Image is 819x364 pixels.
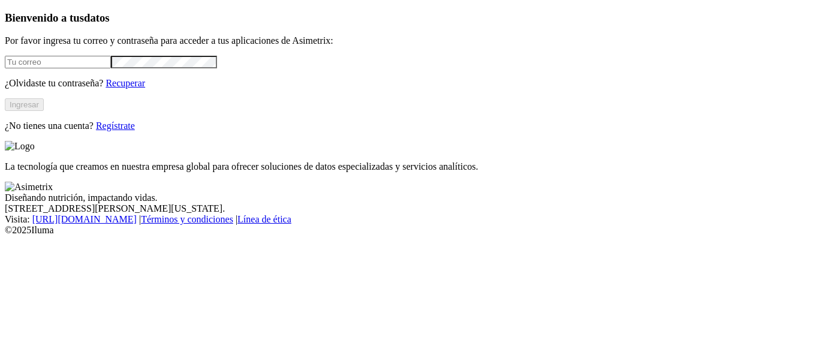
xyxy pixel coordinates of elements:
a: Recuperar [106,78,145,88]
div: Visita : | | [5,214,814,225]
p: ¿Olvidaste tu contraseña? [5,78,814,89]
a: Términos y condiciones [141,214,233,224]
p: Por favor ingresa tu correo y contraseña para acceder a tus aplicaciones de Asimetrix: [5,35,814,46]
img: Logo [5,141,35,152]
h3: Bienvenido a tus [5,11,814,25]
div: © 2025 Iluma [5,225,814,236]
input: Tu correo [5,56,111,68]
a: [URL][DOMAIN_NAME] [32,214,137,224]
img: Asimetrix [5,182,53,192]
a: Línea de ética [237,214,291,224]
p: ¿No tienes una cuenta? [5,121,814,131]
button: Ingresar [5,98,44,111]
div: Diseñando nutrición, impactando vidas. [5,192,814,203]
p: La tecnología que creamos en nuestra empresa global para ofrecer soluciones de datos especializad... [5,161,814,172]
div: [STREET_ADDRESS][PERSON_NAME][US_STATE]. [5,203,814,214]
a: Regístrate [96,121,135,131]
span: datos [84,11,110,24]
